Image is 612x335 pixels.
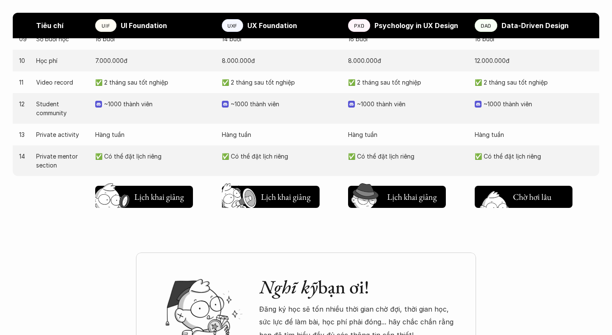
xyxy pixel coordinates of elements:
p: Student community [36,99,87,117]
p: Private mentor section [36,152,87,170]
h5: Lịch khai giảng [260,191,311,203]
a: Lịch khai giảng [348,182,446,208]
p: Hàng tuần [95,130,213,139]
p: 14 buổi [222,34,340,43]
p: 8.000.000đ [222,56,340,65]
strong: Tiêu chí [36,21,63,30]
a: Chờ hơi lâu [475,182,572,208]
p: 12.000.000đ [475,56,593,65]
p: 16 buổi [475,34,593,43]
p: 14 [19,152,28,161]
strong: Data-Driven Design [501,21,569,30]
p: UXF [227,23,237,28]
p: Hàng tuần [475,130,593,139]
button: Lịch khai giảng [348,186,446,208]
p: Private activity [36,130,87,139]
button: Chờ hơi lâu [475,186,572,208]
p: UIF [102,23,110,28]
a: Lịch khai giảng [222,182,320,208]
p: 10 [19,56,28,65]
strong: Psychology in UX Design [374,21,458,30]
p: ~1000 thành viên [104,99,213,108]
h2: bạn ơi! [259,276,459,298]
p: ~1000 thành viên [357,99,466,108]
p: 11 [19,78,28,87]
p: ✅ 2 tháng sau tốt nghiệp [348,78,466,87]
p: 13 [19,130,28,139]
p: PXD [354,23,364,28]
button: Lịch khai giảng [222,186,320,208]
strong: UI Foundation [121,21,167,30]
em: Nghĩ kỹ [259,275,318,299]
p: 16 buổi [95,34,213,43]
h5: Chờ hơi lâu [513,191,552,203]
p: 7.000.000đ [95,56,213,65]
p: Video record [36,78,87,87]
p: 8.000.000đ [348,56,466,65]
p: 16 buổi [348,34,466,43]
p: ~1000 thành viên [231,99,340,108]
p: ✅ 2 tháng sau tốt nghiệp [95,78,213,87]
p: ✅ Có thể đặt lịch riêng [475,152,593,161]
strong: UX Foundation [247,21,297,30]
p: ✅ Có thể đặt lịch riêng [348,152,466,161]
p: Học phí [36,56,87,65]
p: ✅ 2 tháng sau tốt nghiệp [222,78,340,87]
h5: Lịch khai giảng [386,191,437,203]
p: Số buổi học [36,34,87,43]
button: Lịch khai giảng [95,186,193,208]
a: Lịch khai giảng [95,182,193,208]
p: ✅ Có thể đặt lịch riêng [222,152,340,161]
p: 09 [19,34,28,43]
h5: Lịch khai giảng [133,191,184,203]
p: Hàng tuần [348,130,466,139]
p: Hàng tuần [222,130,340,139]
p: DAD [481,23,491,28]
p: ✅ 2 tháng sau tốt nghiệp [475,78,593,87]
p: 12 [19,99,28,108]
p: ✅ Có thể đặt lịch riêng [95,152,213,161]
p: ~1000 thành viên [484,99,593,108]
